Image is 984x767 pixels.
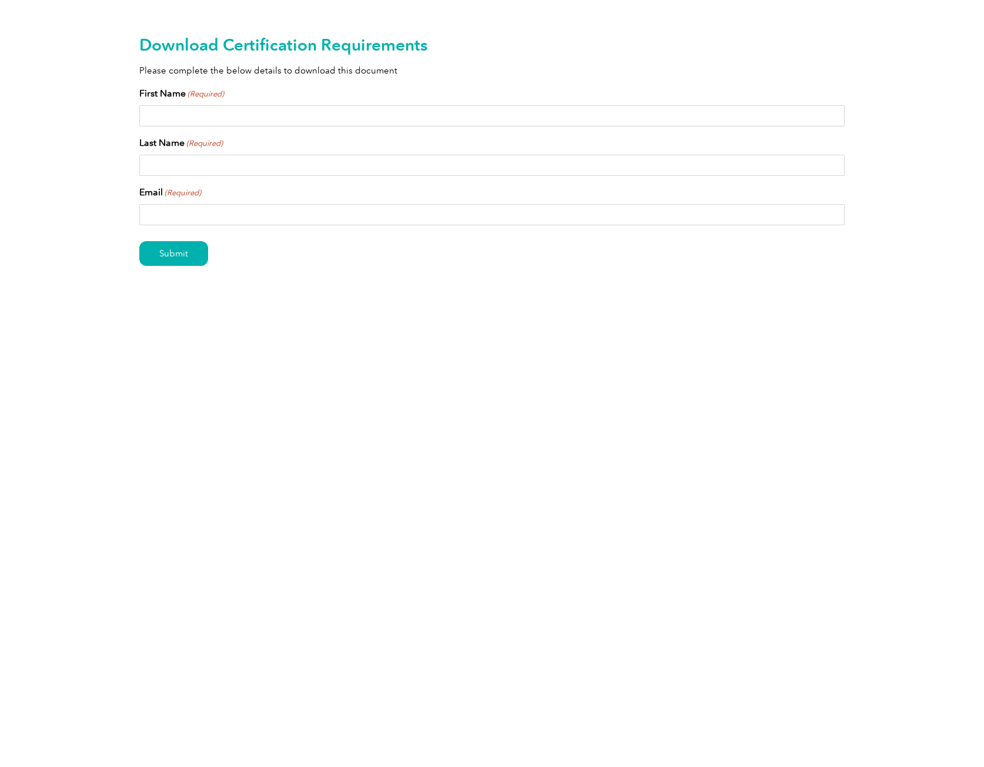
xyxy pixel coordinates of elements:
p: Please complete the below details to download this document [139,64,845,77]
label: Email [139,185,201,199]
h2: Download Certification Requirements [139,35,845,54]
label: First Name [139,86,224,101]
span: (Required) [164,187,202,199]
span: (Required) [187,88,225,100]
label: Last Name [139,136,223,150]
input: Submit [139,241,208,266]
span: (Required) [186,138,223,149]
